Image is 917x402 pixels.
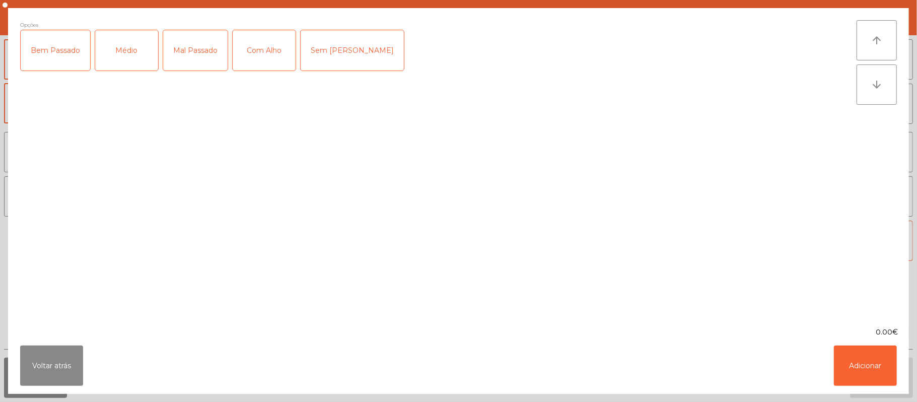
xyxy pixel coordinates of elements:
button: arrow_upward [857,20,897,60]
i: arrow_downward [871,79,883,91]
div: Sem [PERSON_NAME] [301,30,404,71]
div: Mal Passado [163,30,228,71]
span: Opções [20,20,38,30]
div: Médio [95,30,158,71]
i: arrow_upward [871,34,883,46]
button: arrow_downward [857,64,897,105]
div: 0.00€ [8,327,909,338]
div: Com Alho [233,30,296,71]
div: Bem Passado [21,30,90,71]
button: Adicionar [834,346,897,386]
button: Voltar atrás [20,346,83,386]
